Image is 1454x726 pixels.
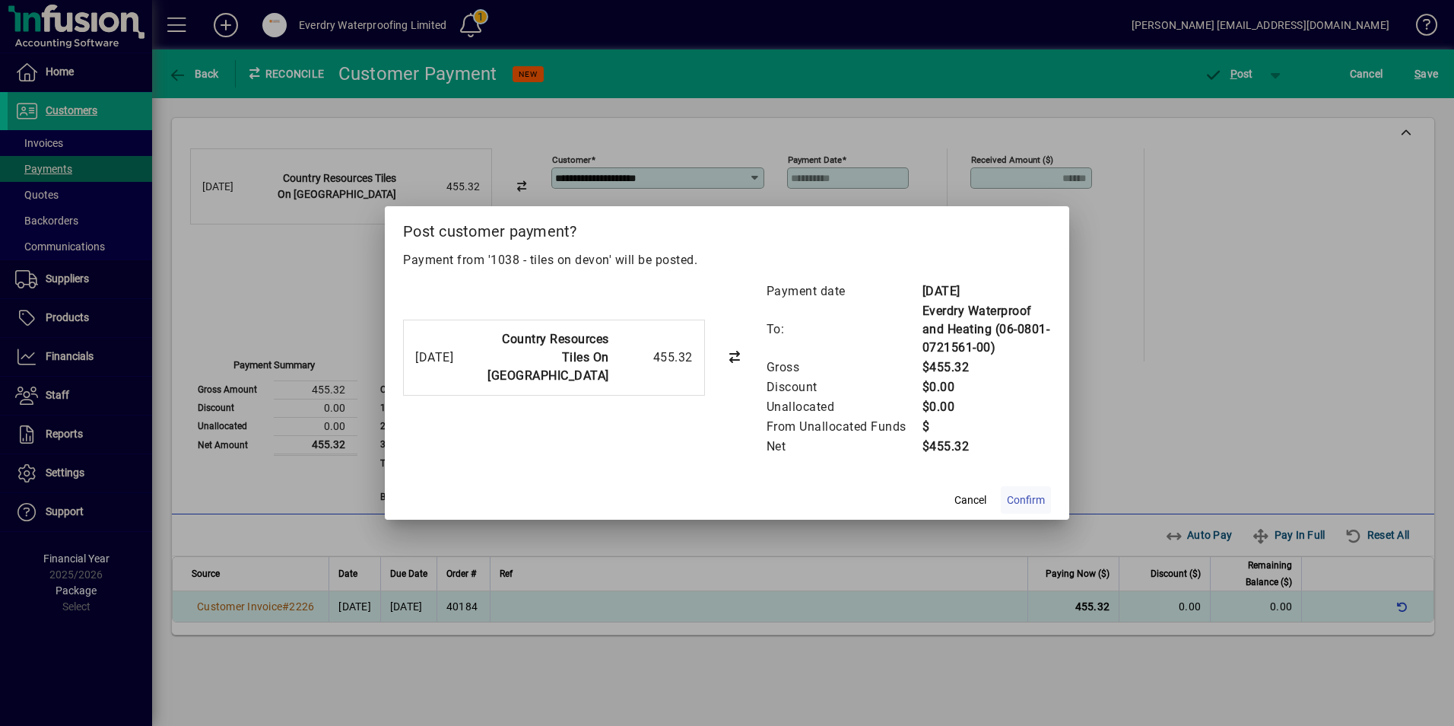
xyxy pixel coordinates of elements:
td: Gross [766,358,922,377]
td: Everdry Waterproof and Heating (06-0801-0721561-00) [922,301,1052,358]
p: Payment from '1038 - tiles on devon' will be posted. [403,251,1051,269]
td: $0.00 [922,377,1052,397]
button: Confirm [1001,486,1051,514]
td: $0.00 [922,397,1052,417]
button: Cancel [946,486,995,514]
td: Discount [766,377,922,397]
td: Net [766,437,922,457]
td: To: [766,301,922,358]
span: Cancel [954,492,986,508]
h2: Post customer payment? [385,206,1069,250]
strong: Country Resources Tiles On [GEOGRAPHIC_DATA] [487,332,609,383]
td: Payment date [766,282,922,301]
div: 455.32 [617,349,693,367]
td: [DATE] [922,282,1052,301]
td: Unallocated [766,397,922,417]
span: Confirm [1007,492,1045,508]
div: [DATE] [415,349,476,367]
td: $ [922,417,1052,437]
td: $455.32 [922,437,1052,457]
td: $455.32 [922,358,1052,377]
td: From Unallocated Funds [766,417,922,437]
